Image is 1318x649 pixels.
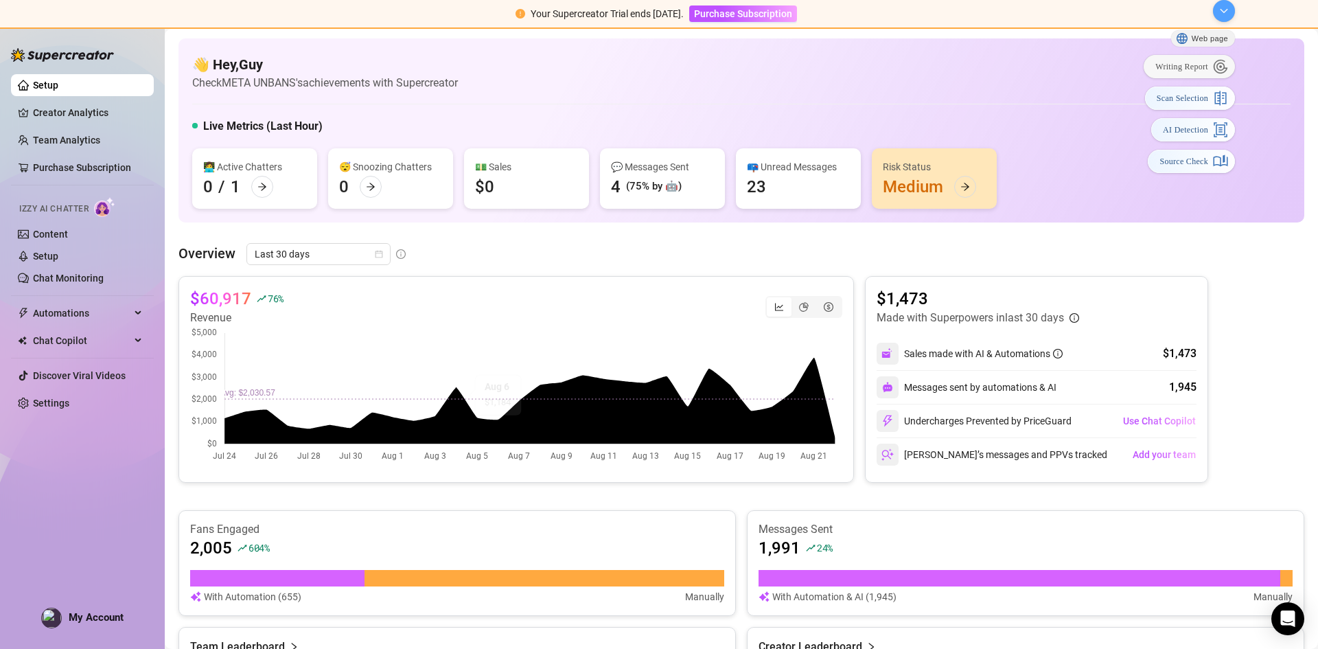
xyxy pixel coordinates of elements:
span: calendar [375,250,383,258]
span: Use Chat Copilot [1123,415,1196,426]
a: Purchase Subscription [33,162,131,173]
span: info-circle [396,249,406,259]
article: $1,473 [877,288,1079,310]
div: 💵 Sales [475,159,578,174]
div: Messages sent by automations & AI [877,376,1056,398]
span: info-circle [1070,313,1079,323]
span: 76 % [268,292,284,305]
span: Last 30 days [255,244,382,264]
div: 📪 Unread Messages [747,159,850,174]
div: Open Intercom Messenger [1271,602,1304,635]
img: svg%3e [881,415,894,427]
article: $60,917 [190,288,251,310]
img: svg%3e [881,448,894,461]
a: Setup [33,80,58,91]
span: arrow-right [960,182,970,192]
div: Undercharges Prevented by PriceGuard [877,410,1072,432]
div: 👩‍💻 Active Chatters [203,159,306,174]
a: Purchase Subscription [689,8,797,19]
a: Creator Analytics [33,102,143,124]
article: Revenue [190,310,284,326]
article: 2,005 [190,537,232,559]
span: rise [257,294,266,304]
img: svg%3e [881,348,894,360]
span: Chat Copilot [33,330,130,352]
span: Add your team [1133,449,1196,460]
img: Chat Copilot [18,336,27,345]
button: Use Chat Copilot [1122,410,1196,432]
a: Setup [33,251,58,262]
img: svg%3e [759,589,770,604]
button: Add your team [1132,444,1196,466]
span: Izzy AI Chatter [19,203,89,216]
span: Automations [33,302,130,324]
img: svg%3e [190,589,201,604]
article: Manually [685,589,724,604]
span: dollar-circle [824,302,833,312]
img: AI Chatter [94,197,115,217]
span: Purchase Subscription [694,8,792,19]
div: (75% by 🤖) [626,179,682,195]
div: 1,945 [1169,379,1196,396]
article: Made with Superpowers in last 30 days [877,310,1064,326]
span: info-circle [1053,349,1063,358]
div: 4 [611,176,621,198]
a: Chat Monitoring [33,273,104,284]
div: [PERSON_NAME]’s messages and PPVs tracked [877,444,1107,466]
div: 😴 Snoozing Chatters [339,159,442,174]
span: exclamation-circle [516,9,525,19]
span: line-chart [774,302,784,312]
span: 604 % [248,541,270,554]
a: Settings [33,398,69,409]
article: Fans Engaged [190,522,724,537]
span: rise [806,543,816,553]
h4: 👋 Hey, Guy [192,55,458,74]
span: pie-chart [799,302,809,312]
div: 1 [231,176,240,198]
article: Check META UNBANS's achievements with Supercreator [192,74,458,91]
img: logo-BBDzfeDw.svg [11,48,114,62]
div: $0 [475,176,494,198]
div: 0 [339,176,349,198]
a: Content [33,229,68,240]
img: profilePics%2F3rFGcSoYnvOA5zOBaMjCXNKiOxu1.jpeg [42,608,61,628]
div: Risk Status [883,159,986,174]
span: My Account [69,611,124,624]
span: Your Supercreator Trial ends [DATE]. [531,8,684,19]
div: segmented control [765,296,842,318]
span: 24 % [817,541,833,554]
article: 1,991 [759,537,800,559]
article: With Automation & AI (1,945) [772,589,897,604]
article: Messages Sent [759,522,1293,537]
span: arrow-right [366,182,375,192]
span: rise [238,543,247,553]
article: Manually [1253,589,1293,604]
div: $1,473 [1163,345,1196,362]
span: thunderbolt [18,308,29,319]
div: Sales made with AI & Automations [904,346,1063,361]
div: 0 [203,176,213,198]
a: Discover Viral Videos [33,370,126,381]
div: 💬 Messages Sent [611,159,714,174]
a: Team Analytics [33,135,100,146]
span: arrow-right [257,182,267,192]
article: Overview [178,243,235,264]
article: With Automation (655) [204,589,301,604]
div: 23 [747,176,766,198]
img: svg%3e [882,382,893,393]
button: Purchase Subscription [689,5,797,22]
h5: Live Metrics (Last Hour) [203,118,323,135]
